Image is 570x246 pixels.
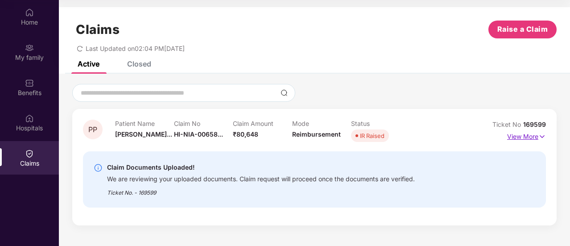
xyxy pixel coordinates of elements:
p: Mode [292,120,351,127]
p: View More [507,129,546,142]
div: Ticket No. - 169599 [107,183,415,197]
img: svg+xml;base64,PHN2ZyBpZD0iQ2xhaW0iIHhtbG5zPSJodHRwOi8vd3d3LnczLm9yZy8yMDAwL3N2ZyIgd2lkdGg9IjIwIi... [25,149,34,158]
span: PP [88,126,97,133]
span: redo [77,45,83,52]
span: Last Updated on 02:04 PM[DATE] [86,45,185,52]
p: Claim No [174,120,233,127]
span: Raise a Claim [497,24,548,35]
img: svg+xml;base64,PHN2ZyBpZD0iSW5mby0yMHgyMCIgeG1sbnM9Imh0dHA6Ly93d3cudzMub3JnLzIwMDAvc3ZnIiB3aWR0aD... [94,163,103,172]
img: svg+xml;base64,PHN2ZyB4bWxucz0iaHR0cDovL3d3dy53My5vcmcvMjAwMC9zdmciIHdpZHRoPSIxNyIgaGVpZ2h0PSIxNy... [538,132,546,142]
div: We are reviewing your uploaded documents. Claim request will proceed once the documents are verif... [107,173,415,183]
span: HI-NIA-00658... [174,130,223,138]
img: svg+xml;base64,PHN2ZyBpZD0iU2VhcmNoLTMyeDMyIiB4bWxucz0iaHR0cDovL3d3dy53My5vcmcvMjAwMC9zdmciIHdpZH... [281,89,288,96]
span: Ticket No [492,121,523,128]
span: [PERSON_NAME]... [115,130,172,138]
img: svg+xml;base64,PHN2ZyBpZD0iSG9zcGl0YWxzIiB4bWxucz0iaHR0cDovL3d3dy53My5vcmcvMjAwMC9zdmciIHdpZHRoPS... [25,114,34,123]
div: Claim Documents Uploaded! [107,162,415,173]
p: Patient Name [115,120,174,127]
button: Raise a Claim [488,21,557,38]
p: Claim Amount [233,120,292,127]
div: Active [78,59,99,68]
h1: Claims [76,22,120,37]
img: svg+xml;base64,PHN2ZyBpZD0iSG9tZSIgeG1sbnM9Imh0dHA6Ly93d3cudzMub3JnLzIwMDAvc3ZnIiB3aWR0aD0iMjAiIG... [25,8,34,17]
p: Status [351,120,410,127]
span: Reimbursement [292,130,341,138]
div: IR Raised [360,131,384,140]
span: ₹80,648 [233,130,258,138]
span: 169599 [523,121,546,128]
img: svg+xml;base64,PHN2ZyBpZD0iQmVuZWZpdHMiIHhtbG5zPSJodHRwOi8vd3d3LnczLm9yZy8yMDAwL3N2ZyIgd2lkdGg9Ij... [25,79,34,88]
div: Closed [127,59,151,68]
img: svg+xml;base64,PHN2ZyB3aWR0aD0iMjAiIGhlaWdodD0iMjAiIHZpZXdCb3g9IjAgMCAyMCAyMCIgZmlsbD0ibm9uZSIgeG... [25,43,34,52]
